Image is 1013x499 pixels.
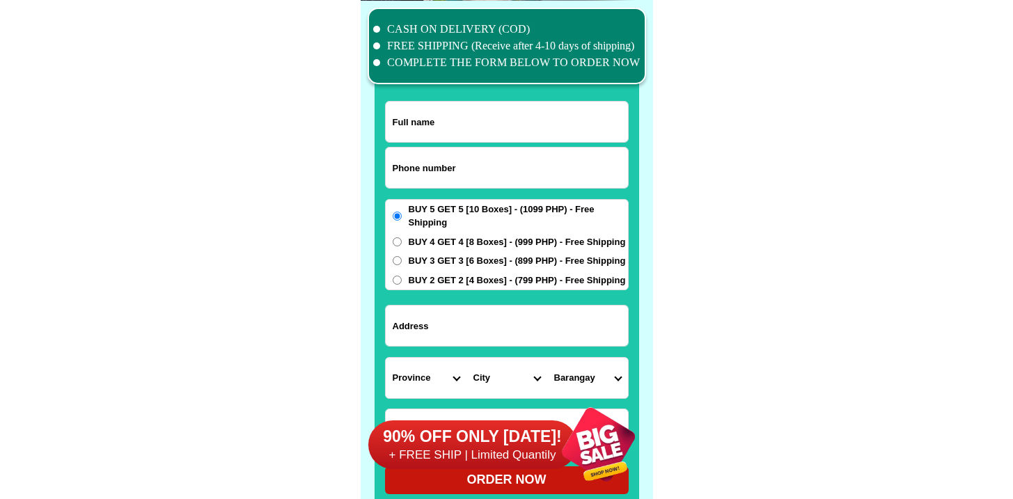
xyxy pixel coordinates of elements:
span: BUY 3 GET 3 [6 Boxes] - (899 PHP) - Free Shipping [409,254,626,268]
input: Input address [386,306,628,346]
select: Select commune [547,358,628,398]
li: CASH ON DELIVERY (COD) [373,21,641,38]
input: Input full_name [386,102,628,142]
li: COMPLETE THE FORM BELOW TO ORDER NOW [373,54,641,71]
span: BUY 2 GET 2 [4 Boxes] - (799 PHP) - Free Shipping [409,274,626,287]
h6: 90% OFF ONLY [DATE]! [368,427,577,447]
span: BUY 5 GET 5 [10 Boxes] - (1099 PHP) - Free Shipping [409,203,628,230]
span: BUY 4 GET 4 [8 Boxes] - (999 PHP) - Free Shipping [409,235,626,249]
input: BUY 3 GET 3 [6 Boxes] - (899 PHP) - Free Shipping [393,256,402,265]
select: Select province [386,358,466,398]
input: BUY 2 GET 2 [4 Boxes] - (799 PHP) - Free Shipping [393,276,402,285]
input: BUY 5 GET 5 [10 Boxes] - (1099 PHP) - Free Shipping [393,212,402,221]
select: Select district [466,358,547,398]
li: FREE SHIPPING (Receive after 4-10 days of shipping) [373,38,641,54]
input: BUY 4 GET 4 [8 Boxes] - (999 PHP) - Free Shipping [393,237,402,246]
input: Input phone_number [386,148,628,188]
h6: + FREE SHIP | Limited Quantily [368,447,577,463]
